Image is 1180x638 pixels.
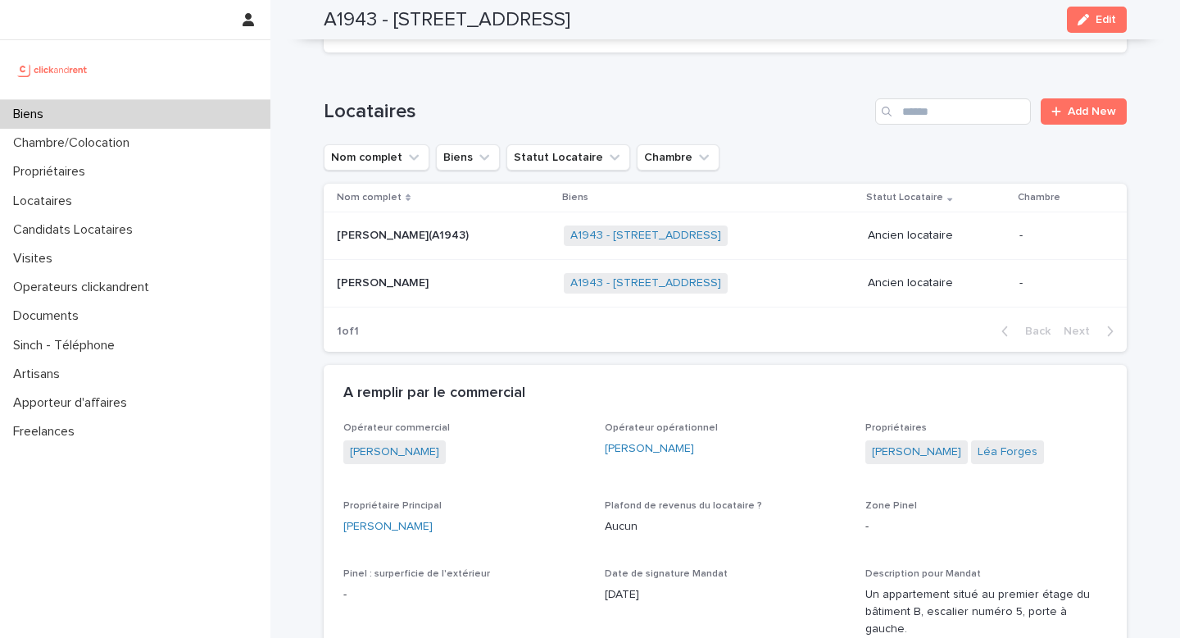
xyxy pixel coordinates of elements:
[872,444,961,461] a: [PERSON_NAME]
[7,194,85,209] p: Locataires
[343,569,490,579] span: Pinel : surperficie de l'extérieur
[875,98,1031,125] input: Search
[868,229,1006,243] p: Ancien locataire
[13,53,93,86] img: UCB0brd3T0yccxBKYDjQ
[605,518,846,535] p: Aucun
[1019,229,1101,243] p: -
[7,222,146,238] p: Candidats Locataires
[7,251,66,267] p: Visites
[337,226,472,243] p: [PERSON_NAME](A1943)
[343,586,585,604] p: -
[978,444,1037,461] a: Léa Forges
[1064,326,1100,337] span: Next
[343,518,433,535] a: [PERSON_NAME]
[7,338,128,353] p: Sinch - Téléphone
[868,276,1006,290] p: Ancien locataire
[337,273,432,290] p: [PERSON_NAME]
[1067,7,1127,33] button: Edit
[343,501,442,511] span: Propriétaire Principal
[605,586,846,604] p: [DATE]
[7,308,92,324] p: Documents
[1068,106,1116,117] span: Add New
[343,385,525,403] h2: A remplir par le commercial
[1057,324,1127,339] button: Next
[865,501,917,511] span: Zone Pinel
[343,423,450,433] span: Opérateur commercial
[562,189,588,207] p: Biens
[350,444,439,461] a: [PERSON_NAME]
[605,423,718,433] span: Opérateur opérationnel
[570,276,721,290] a: A1943 - [STREET_ADDRESS]
[1015,326,1051,337] span: Back
[324,260,1127,308] tr: [PERSON_NAME][PERSON_NAME] A1943 - [STREET_ADDRESS] Ancien locataire-
[324,312,372,352] p: 1 of 1
[605,569,728,579] span: Date de signature Mandat
[7,367,73,382] p: Artisans
[1019,276,1101,290] p: -
[1018,189,1060,207] p: Chambre
[7,107,57,122] p: Biens
[988,324,1057,339] button: Back
[7,280,162,295] p: Operateurs clickandrent
[605,501,762,511] span: Plafond de revenus du locataire ?
[7,164,98,180] p: Propriétaires
[7,424,88,440] p: Freelances
[865,423,927,433] span: Propriétaires
[324,212,1127,260] tr: [PERSON_NAME](A1943)[PERSON_NAME](A1943) A1943 - [STREET_ADDRESS] Ancien locataire-
[324,144,429,171] button: Nom complet
[7,135,143,151] p: Chambre/Colocation
[865,518,1107,535] p: -
[506,144,630,171] button: Statut Locataire
[637,144,719,171] button: Chambre
[337,189,402,207] p: Nom complet
[866,189,943,207] p: Statut Locataire
[570,229,721,243] a: A1943 - [STREET_ADDRESS]
[1041,98,1127,125] a: Add New
[436,144,500,171] button: Biens
[7,395,140,411] p: Apporteur d'affaires
[865,569,981,579] span: Description pour Mandat
[605,440,694,458] a: [PERSON_NAME]
[324,8,570,32] h2: A1943 - [STREET_ADDRESS]
[324,100,869,124] h1: Locataires
[1096,14,1116,25] span: Edit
